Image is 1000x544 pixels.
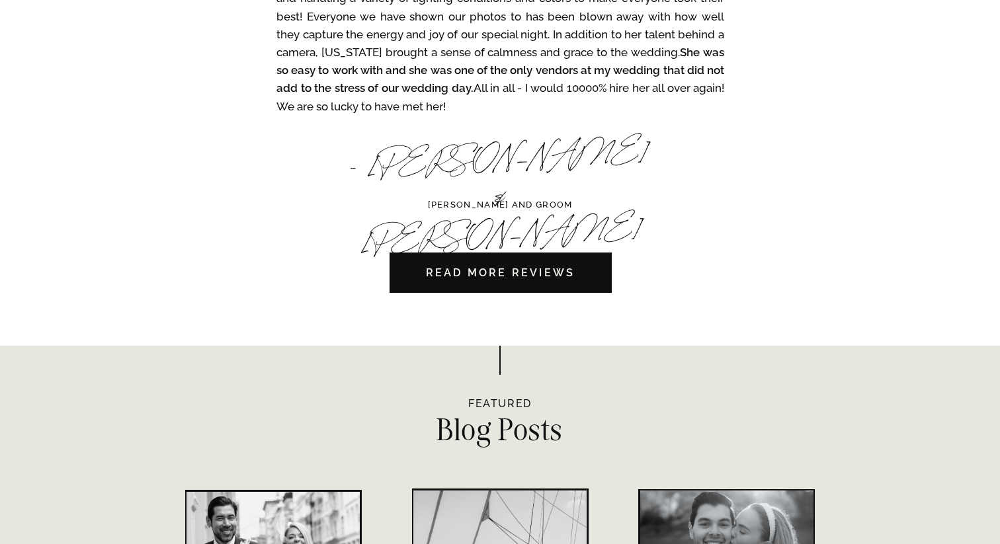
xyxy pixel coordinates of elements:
[411,198,589,212] a: [PERSON_NAME] AND GROOM
[458,396,542,410] h2: featured
[276,46,724,95] b: She was so easy to work with and she was one of the only vendors at my wedding that did not add t...
[357,414,643,441] a: Blog Posts
[389,253,612,293] a: READ MORE REVIEWS
[348,138,653,198] div: - [PERSON_NAME] & [PERSON_NAME]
